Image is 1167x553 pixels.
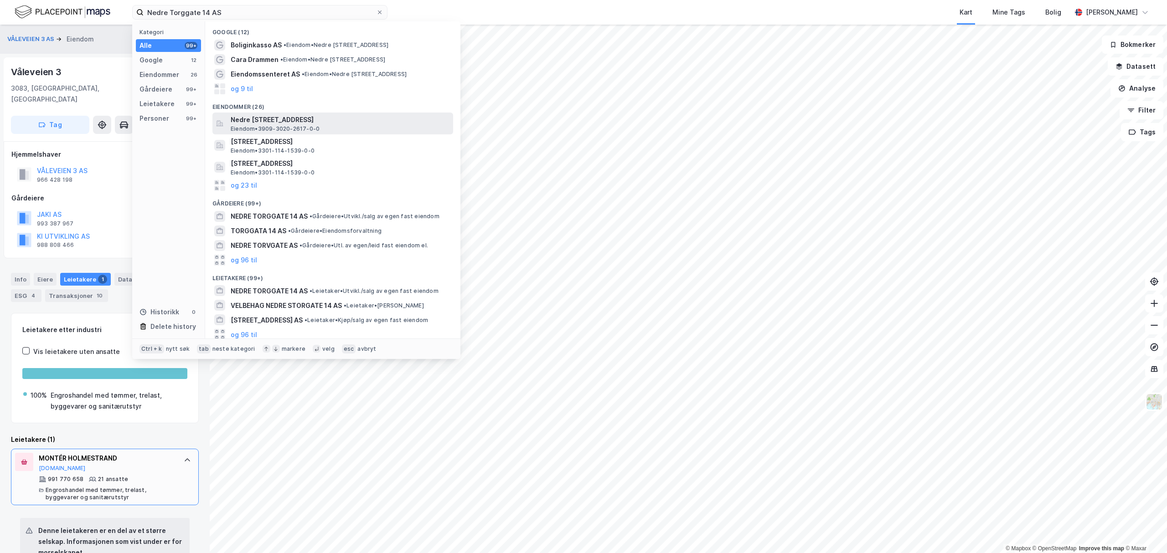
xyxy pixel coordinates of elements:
[139,84,172,95] div: Gårdeiere
[11,116,89,134] button: Tag
[1120,101,1163,119] button: Filter
[185,100,197,108] div: 99+
[231,180,257,191] button: og 23 til
[37,176,72,184] div: 966 428 198
[48,476,83,483] div: 991 770 658
[11,289,41,302] div: ESG
[15,4,110,20] img: logo.f888ab2527a4732fd821a326f86c7f29.svg
[185,115,197,122] div: 99+
[305,317,307,323] span: •
[45,289,108,302] div: Transaksjoner
[190,308,197,316] div: 0
[37,220,73,227] div: 993 387 967
[357,345,376,353] div: avbryt
[139,344,164,353] div: Ctrl + k
[231,300,342,311] span: VELBEHAG NEDRE STORGATE 14 AS
[11,83,148,105] div: 3083, [GEOGRAPHIC_DATA], [GEOGRAPHIC_DATA]
[992,7,1025,18] div: Mine Tags
[139,98,175,109] div: Leietakere
[1121,509,1167,553] iframe: Chat Widget
[139,69,179,80] div: Eiendommer
[205,267,460,284] div: Leietakere (99+)
[299,242,428,249] span: Gårdeiere • Utl. av egen/leid fast eiendom el.
[231,54,279,65] span: Cara Drammen
[231,286,308,297] span: NEDRE TORGGATE 14 AS
[1108,57,1163,76] button: Datasett
[299,242,302,249] span: •
[139,40,152,51] div: Alle
[166,345,190,353] div: nytt søk
[95,291,104,300] div: 10
[231,40,282,51] span: Boliginkasso AS
[231,125,320,133] span: Eiendom • 3909-3020-2617-0-0
[139,307,179,317] div: Historikk
[139,113,169,124] div: Personer
[11,434,199,445] div: Leietakere (1)
[302,71,407,78] span: Eiendom • Nedre [STREET_ADDRESS]
[11,149,198,160] div: Hjemmelshaver
[284,41,388,49] span: Eiendom • Nedre [STREET_ADDRESS]
[46,486,175,501] div: Engroshandel med tømmer, trelast, byggevarer og sanitærutstyr
[29,291,38,300] div: 4
[231,329,257,340] button: og 96 til
[310,287,312,294] span: •
[67,34,94,45] div: Eiendom
[310,213,439,220] span: Gårdeiere • Utvikl./salg av egen fast eiendom
[114,273,149,286] div: Datasett
[231,211,308,222] span: NEDRE TORGGATE 14 AS
[33,346,120,357] div: Vis leietakere uten ansatte
[1110,79,1163,97] button: Analyse
[231,240,298,251] span: NEDRE TORVGATE AS
[37,241,74,249] div: 988 808 466
[288,227,382,235] span: Gårdeiere • Eiendomsforvaltning
[34,273,57,286] div: Eiere
[22,324,187,335] div: Leietakere etter industri
[310,287,439,295] span: Leietaker • Utvikl./salg av egen fast eiendom
[205,96,460,113] div: Eiendommer (26)
[11,193,198,204] div: Gårdeiere
[231,83,253,94] button: og 9 til
[205,193,460,209] div: Gårdeiere (99+)
[231,147,315,154] span: Eiendom • 3301-114-1539-0-0
[185,42,197,49] div: 99+
[190,56,197,64] div: 12
[1086,7,1138,18] div: [PERSON_NAME]
[284,41,286,48] span: •
[150,321,196,332] div: Delete history
[1121,509,1167,553] div: Chatt-widget
[310,213,312,220] span: •
[322,345,335,353] div: velg
[139,55,163,66] div: Google
[190,71,197,78] div: 26
[139,29,201,36] div: Kategori
[342,344,356,353] div: esc
[280,56,283,63] span: •
[185,86,197,93] div: 99+
[98,476,128,483] div: 21 ansatte
[1045,7,1061,18] div: Bolig
[282,345,305,353] div: markere
[39,453,175,464] div: MONTÉR HOLMESTRAND
[1079,545,1124,552] a: Improve this map
[39,465,86,472] button: [DOMAIN_NAME]
[231,158,449,169] span: [STREET_ADDRESS]
[344,302,424,309] span: Leietaker • [PERSON_NAME]
[302,71,305,77] span: •
[1006,545,1031,552] a: Mapbox
[231,255,257,266] button: og 96 til
[7,35,56,44] button: VÅLEVEIEN 3 AS
[11,65,63,79] div: Våleveien 3
[51,390,186,412] div: Engroshandel med tømmer, trelast, byggevarer og sanitærutstyr
[60,273,111,286] div: Leietakere
[98,275,107,284] div: 1
[205,21,460,38] div: Google (12)
[31,390,47,401] div: 100%
[1146,393,1163,410] img: Z
[212,345,255,353] div: neste kategori
[197,344,211,353] div: tab
[144,5,376,19] input: Søk på adresse, matrikkel, gårdeiere, leietakere eller personer
[231,114,449,125] span: Nedre [STREET_ADDRESS]
[960,7,972,18] div: Kart
[231,136,449,147] span: [STREET_ADDRESS]
[231,225,286,236] span: TORGGATA 14 AS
